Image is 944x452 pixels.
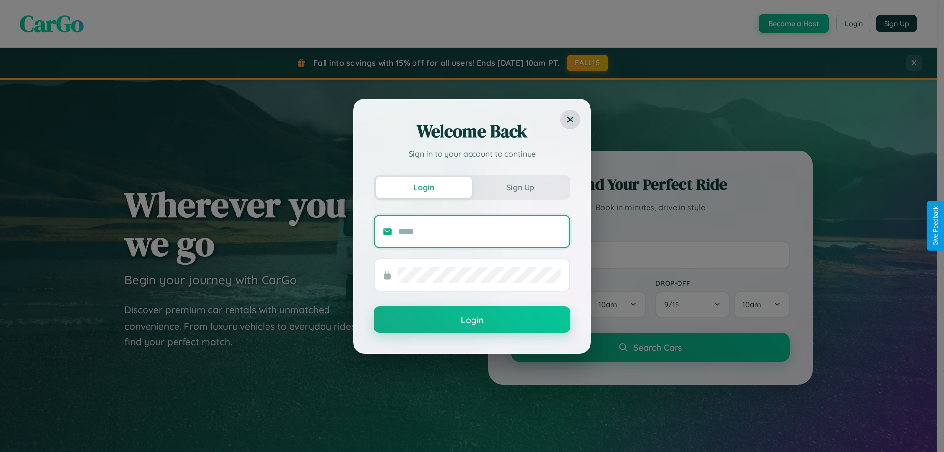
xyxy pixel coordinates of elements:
[374,306,570,333] button: Login
[932,206,939,246] div: Give Feedback
[376,177,472,198] button: Login
[374,148,570,160] p: Sign in to your account to continue
[374,120,570,143] h2: Welcome Back
[472,177,568,198] button: Sign Up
